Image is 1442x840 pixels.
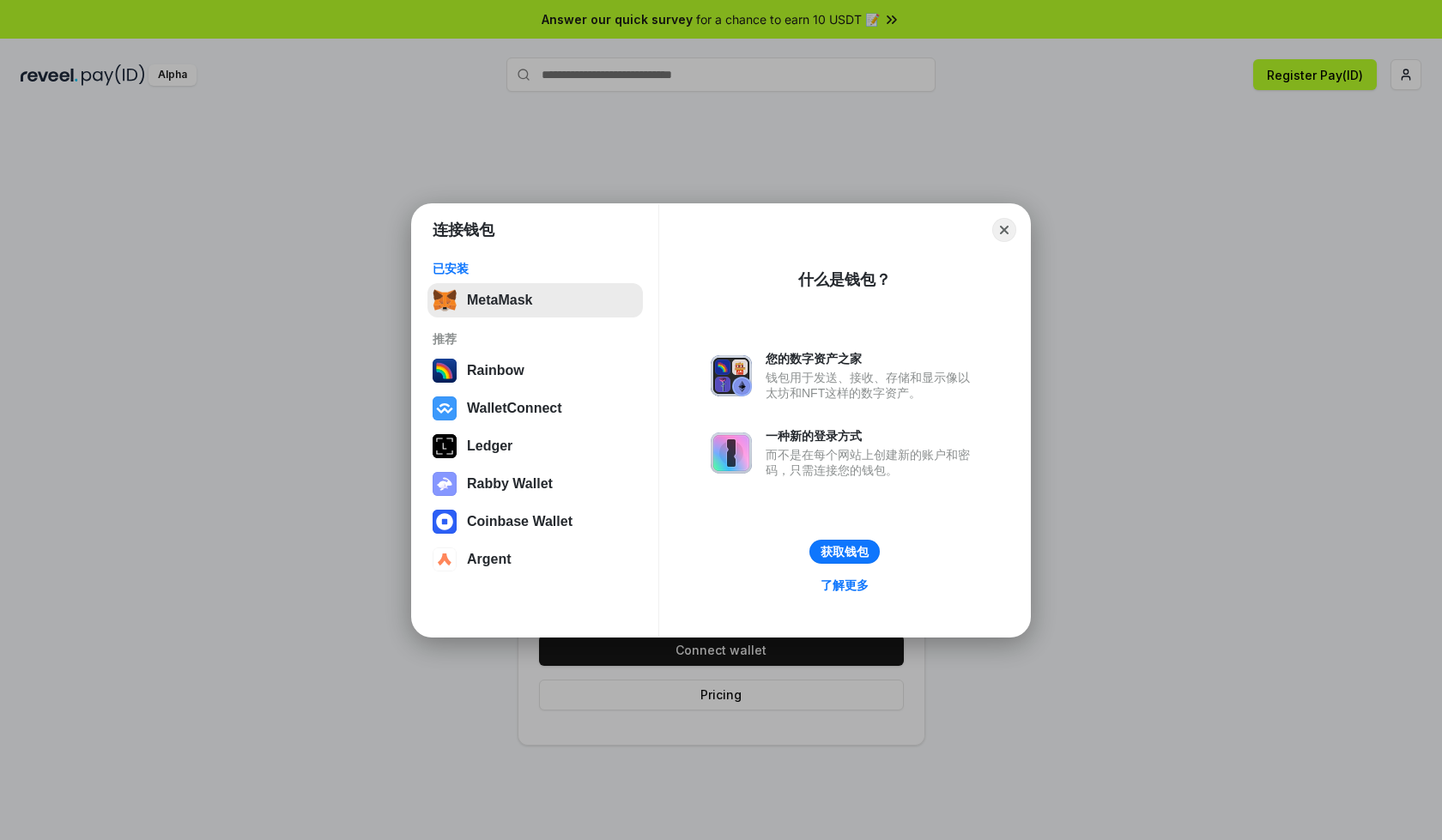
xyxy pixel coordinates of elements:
[821,544,869,559] div: 获取钱包
[467,438,512,454] div: Ledger
[467,552,512,567] div: Argent
[766,370,978,401] div: 钱包用于发送、接收、存储和显示像以太坊和NFT这样的数字资产。
[427,467,643,501] button: Rabby Wallet
[821,577,869,593] div: 了解更多
[766,447,978,478] div: 而不是在每个网站上创建新的账户和密码，只需连接您的钱包。
[766,351,978,366] div: 您的数字资产之家
[711,432,752,474] img: svg+xml,%3Csvg%20xmlns%3D%22http%3A%2F%2Fwww.w3.org%2F2000%2Fsvg%22%20fill%3D%22none%22%20viewBox...
[433,220,494,240] h1: 连接钱包
[427,283,643,317] button: MetaMask
[427,391,643,426] button: WalletConnect
[766,428,978,444] div: 一种新的登录方式
[798,269,891,290] div: 什么是钱包？
[433,396,457,420] img: svg+xml,%3Csvg%20width%3D%2228%22%20height%3D%2228%22%20viewBox%3D%220%200%2028%2028%22%20fill%3D...
[433,547,457,571] img: svg+xml,%3Csvg%20width%3D%2228%22%20height%3D%2228%22%20viewBox%3D%220%200%2028%2028%22%20fill%3D...
[433,359,457,383] img: svg+xml,%3Csvg%20width%3D%22120%22%20height%3D%22120%22%20viewBox%3D%220%200%20120%20120%22%20fil...
[433,434,457,458] img: svg+xml,%3Csvg%20xmlns%3D%22http%3A%2F%2Fwww.w3.org%2F2000%2Fsvg%22%20width%3D%2228%22%20height%3...
[810,574,879,596] a: 了解更多
[433,472,457,496] img: svg+xml,%3Csvg%20xmlns%3D%22http%3A%2F%2Fwww.w3.org%2F2000%2Fsvg%22%20fill%3D%22none%22%20viewBox...
[711,355,752,396] img: svg+xml,%3Csvg%20xmlns%3D%22http%3A%2F%2Fwww.w3.org%2F2000%2Fsvg%22%20fill%3D%22none%22%20viewBox...
[467,401,562,416] div: WalletConnect
[433,288,457,312] img: svg+xml,%3Csvg%20fill%3D%22none%22%20height%3D%2233%22%20viewBox%3D%220%200%2035%2033%22%20width%...
[433,261,638,276] div: 已安装
[427,505,643,539] button: Coinbase Wallet
[433,510,457,534] img: svg+xml,%3Csvg%20width%3D%2228%22%20height%3D%2228%22%20viewBox%3D%220%200%2028%2028%22%20fill%3D...
[427,429,643,463] button: Ledger
[427,542,643,577] button: Argent
[467,476,553,492] div: Rabby Wallet
[467,293,532,308] div: MetaMask
[467,363,524,378] div: Rainbow
[427,354,643,388] button: Rainbow
[433,331,638,347] div: 推荐
[467,514,573,529] div: Coinbase Wallet
[992,218,1016,242] button: Close
[809,540,880,564] button: 获取钱包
